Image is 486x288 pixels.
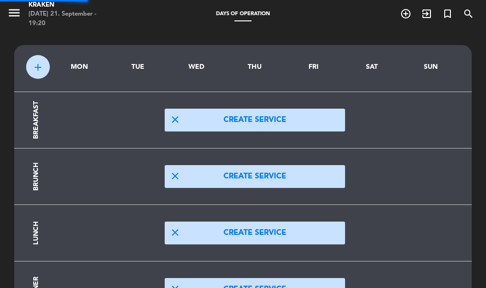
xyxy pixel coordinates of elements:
[57,62,101,73] div: MON
[233,62,277,73] div: THU
[409,62,453,73] div: SUN
[28,9,114,28] div: [DATE] 21. September - 19:20
[115,62,159,73] div: TUE
[26,55,50,79] button: add
[463,8,474,19] i: search
[174,62,218,73] div: WED
[31,162,42,191] div: Brunch
[165,222,345,244] button: closeCreate service
[31,101,42,139] div: Breakfast
[421,8,432,19] i: exit_to_app
[442,8,453,19] i: turned_in_not
[31,221,42,245] div: Lunch
[28,0,114,10] div: Kraken
[169,170,181,182] span: close
[400,8,411,19] i: add_circle_outline
[291,62,336,73] div: FRI
[350,62,394,73] div: SAT
[169,227,181,238] span: close
[7,6,21,23] button: menu
[165,165,345,188] button: closeCreate service
[32,62,44,73] span: add
[165,109,345,131] button: closeCreate service
[211,11,275,17] span: Days of operation
[169,114,181,125] span: close
[7,6,21,20] i: menu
